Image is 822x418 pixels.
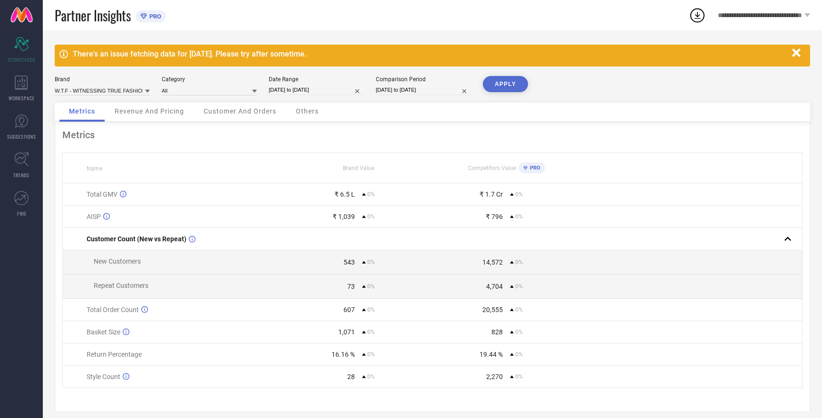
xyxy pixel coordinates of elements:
span: AISP [87,213,101,220]
div: ₹ 1.7 Cr [479,190,503,198]
div: 20,555 [482,306,503,313]
span: 0% [515,283,523,290]
span: Style Count [87,373,120,380]
div: 16.16 % [332,351,355,358]
span: 0% [515,259,523,266]
span: Others [296,107,319,115]
span: Total Order Count [87,306,139,313]
div: 73 [347,283,355,290]
span: Revenue And Pricing [115,107,184,115]
span: Partner Insights [55,6,131,25]
span: 0% [515,373,523,380]
input: Select date range [269,85,364,95]
span: 0% [367,191,375,198]
span: 0% [367,306,375,313]
div: 1,071 [338,328,355,336]
span: 0% [367,283,375,290]
div: 4,704 [486,283,503,290]
span: Return Percentage [87,351,142,358]
span: PRO [147,13,161,20]
span: 0% [515,191,523,198]
span: Customer And Orders [204,107,276,115]
div: Brand [55,76,150,83]
button: APPLY [483,76,528,92]
span: Competitors Value [468,165,516,171]
span: 0% [367,259,375,266]
span: 0% [515,306,523,313]
input: Select comparison period [376,85,471,95]
span: Name [87,165,102,172]
span: TRENDS [13,171,29,179]
div: 19.44 % [479,351,503,358]
div: ₹ 1,039 [333,213,355,220]
span: 0% [515,329,523,335]
span: Customer Count (New vs Repeat) [87,235,186,243]
div: 828 [491,328,503,336]
div: Date Range [269,76,364,83]
div: 14,572 [482,258,503,266]
span: Repeat Customers [94,282,148,289]
span: Brand Value [343,165,374,171]
span: FWD [17,210,26,217]
div: 2,270 [486,373,503,380]
span: Total GMV [87,190,117,198]
div: ₹ 796 [486,213,503,220]
span: 0% [515,351,523,358]
span: 0% [367,351,375,358]
span: 0% [367,373,375,380]
div: ₹ 6.5 L [334,190,355,198]
span: New Customers [94,257,141,265]
div: Category [162,76,257,83]
div: Metrics [62,129,802,141]
span: 0% [515,213,523,220]
span: PRO [528,165,540,171]
div: Open download list [689,7,706,24]
span: Metrics [69,107,95,115]
div: 543 [343,258,355,266]
div: Comparison Period [376,76,471,83]
span: 0% [367,213,375,220]
span: WORKSPACE [9,95,35,102]
div: 607 [343,306,355,313]
div: There's an issue fetching data for [DATE]. Please try after sometime. [73,49,787,58]
span: SCORECARDS [8,56,36,63]
span: 0% [367,329,375,335]
span: SUGGESTIONS [7,133,36,140]
div: 28 [347,373,355,380]
span: Basket Size [87,328,120,336]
